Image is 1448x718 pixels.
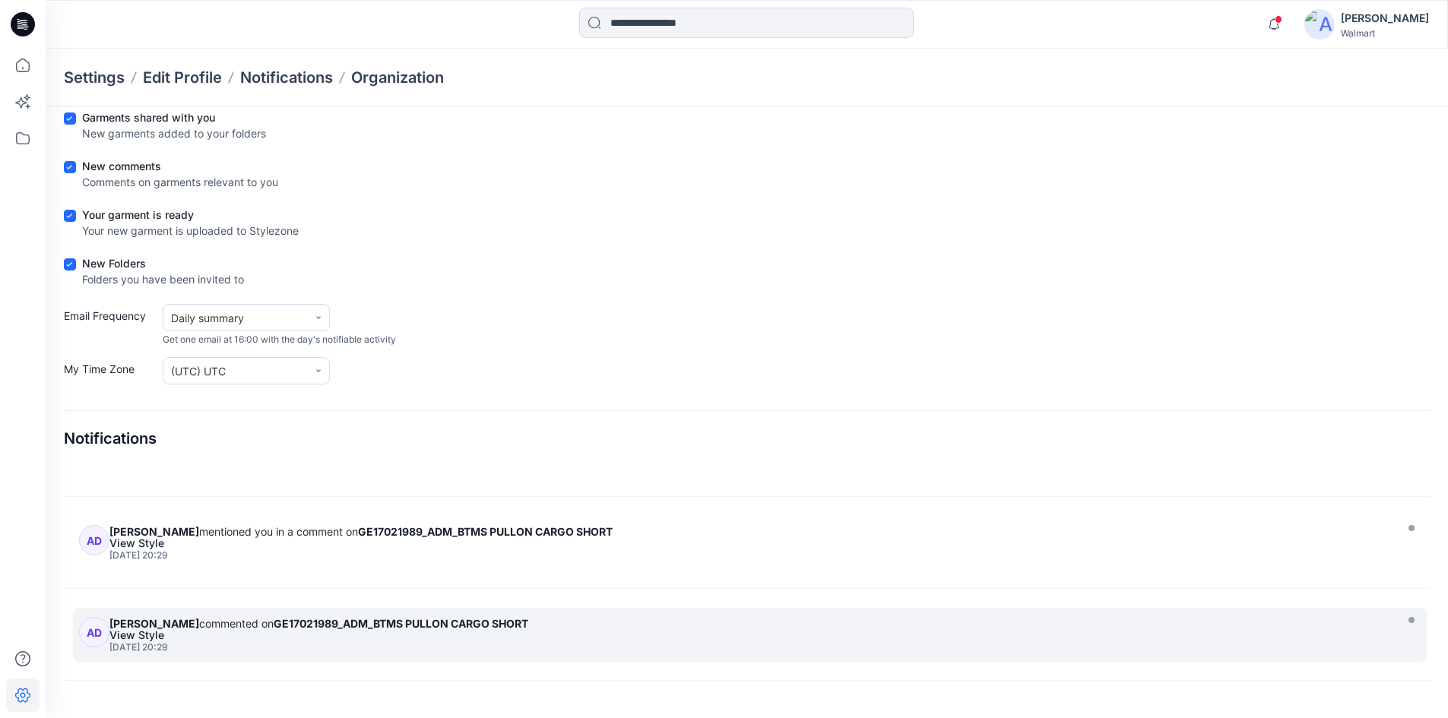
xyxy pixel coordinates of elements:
a: Edit Profile [143,67,222,88]
div: Comments on garments relevant to you [82,174,278,190]
div: View Style [109,630,1390,641]
div: AD [79,617,109,647]
div: [PERSON_NAME] [1341,9,1429,27]
div: Walmart [1341,27,1429,39]
img: avatar [1304,9,1335,40]
a: Notifications [240,67,333,88]
h4: Notifications [64,429,157,448]
div: commented on [109,617,1390,630]
div: Folders you have been invited to [82,271,244,287]
div: AD [79,525,109,555]
label: Email Frequency [64,308,155,346]
strong: [PERSON_NAME] [109,525,199,538]
div: New Folders [82,255,244,271]
div: (UTC) UTC [171,363,300,379]
div: View Style [109,538,1390,549]
div: Your garment is ready [82,207,299,223]
div: New comments [82,158,278,174]
div: Your new garment is uploaded to Stylezone [82,223,299,239]
div: Daily summary [171,310,300,326]
p: Settings [64,67,125,88]
span: Get one email at 16:00 with the day's notifiable activity [163,333,396,346]
div: mentioned you in a comment on [109,525,1390,538]
div: Wednesday, August 06, 2025 20:29 [109,550,1390,561]
div: Garments shared with you [82,109,266,125]
strong: GE17021989_ADM_BTMS PULLON CARGO SHORT [358,525,613,538]
a: Organization [351,67,444,88]
strong: GE17021989_ADM_BTMS PULLON CARGO SHORT [274,617,528,630]
strong: [PERSON_NAME] [109,617,199,630]
div: Wednesday, August 06, 2025 20:29 [109,642,1390,653]
div: New garments added to your folders [82,125,266,141]
label: My Time Zone [64,361,155,384]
